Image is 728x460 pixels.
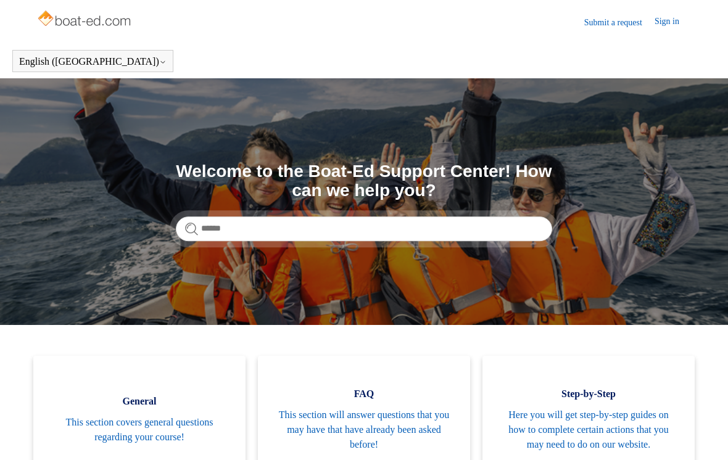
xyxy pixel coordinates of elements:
[176,162,552,200] h1: Welcome to the Boat-Ed Support Center! How can we help you?
[52,415,227,445] span: This section covers general questions regarding your course!
[52,394,227,409] span: General
[501,408,676,452] span: Here you will get step-by-step guides on how to complete certain actions that you may need to do ...
[501,387,676,401] span: Step-by-Step
[655,15,692,30] a: Sign in
[276,408,452,452] span: This section will answer questions that you may have that have already been asked before!
[584,16,655,29] a: Submit a request
[19,56,167,67] button: English ([GEOGRAPHIC_DATA])
[36,7,134,32] img: Boat-Ed Help Center home page
[276,387,452,401] span: FAQ
[176,216,552,241] input: Search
